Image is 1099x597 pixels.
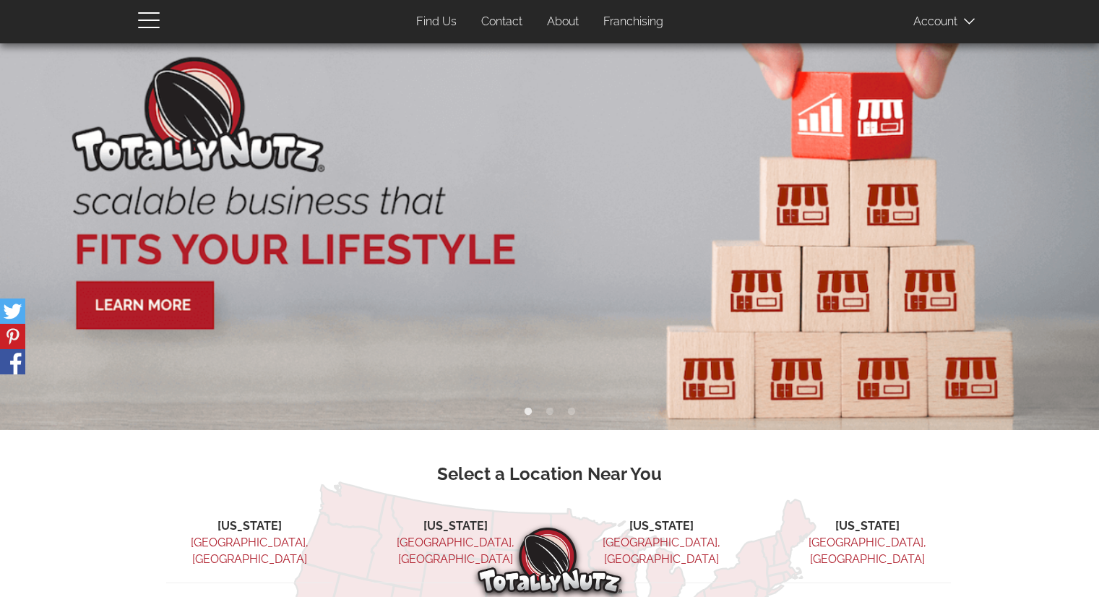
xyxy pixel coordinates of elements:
[536,8,590,36] a: About
[809,536,926,566] a: [GEOGRAPHIC_DATA], [GEOGRAPHIC_DATA]
[592,8,674,36] a: Franchising
[470,8,533,36] a: Contact
[543,405,557,419] button: 2 of 3
[478,528,622,593] img: Totally Nutz Logo
[521,405,535,419] button: 1 of 3
[405,8,467,36] a: Find Us
[191,536,309,566] a: [GEOGRAPHIC_DATA], [GEOGRAPHIC_DATA]
[564,405,579,419] button: 3 of 3
[372,518,539,535] li: [US_STATE]
[784,518,951,535] li: [US_STATE]
[603,536,720,566] a: [GEOGRAPHIC_DATA], [GEOGRAPHIC_DATA]
[578,518,745,535] li: [US_STATE]
[166,518,333,535] li: [US_STATE]
[397,536,514,566] a: [GEOGRAPHIC_DATA], [GEOGRAPHIC_DATA]
[149,465,951,484] h3: Select a Location Near You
